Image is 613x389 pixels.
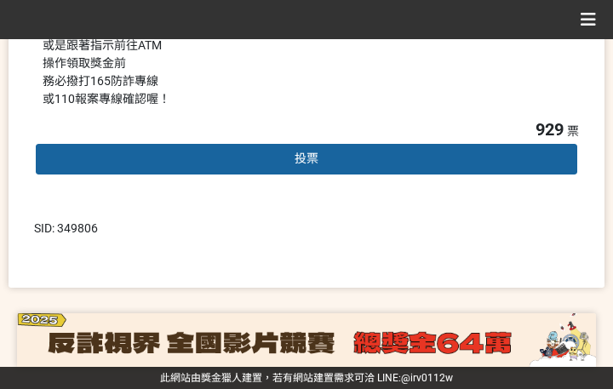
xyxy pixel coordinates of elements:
[43,19,570,108] div: 在按下不明連結 或是跟著指示前往ATM 操作領取獎金前 務必撥打165防詐專線 或110報案專線確認喔！
[567,124,579,138] span: 票
[160,372,354,384] a: 此網站由獎金獵人建置，若有網站建置需求
[17,313,596,367] img: d5dd58f8-aeb6-44fd-a984-c6eabd100919.png
[401,372,453,384] a: @irv0112w
[295,152,318,165] span: 投票
[536,119,564,140] span: 929
[160,372,453,384] span: 可洽 LINE:
[34,221,98,235] span: SID: 349806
